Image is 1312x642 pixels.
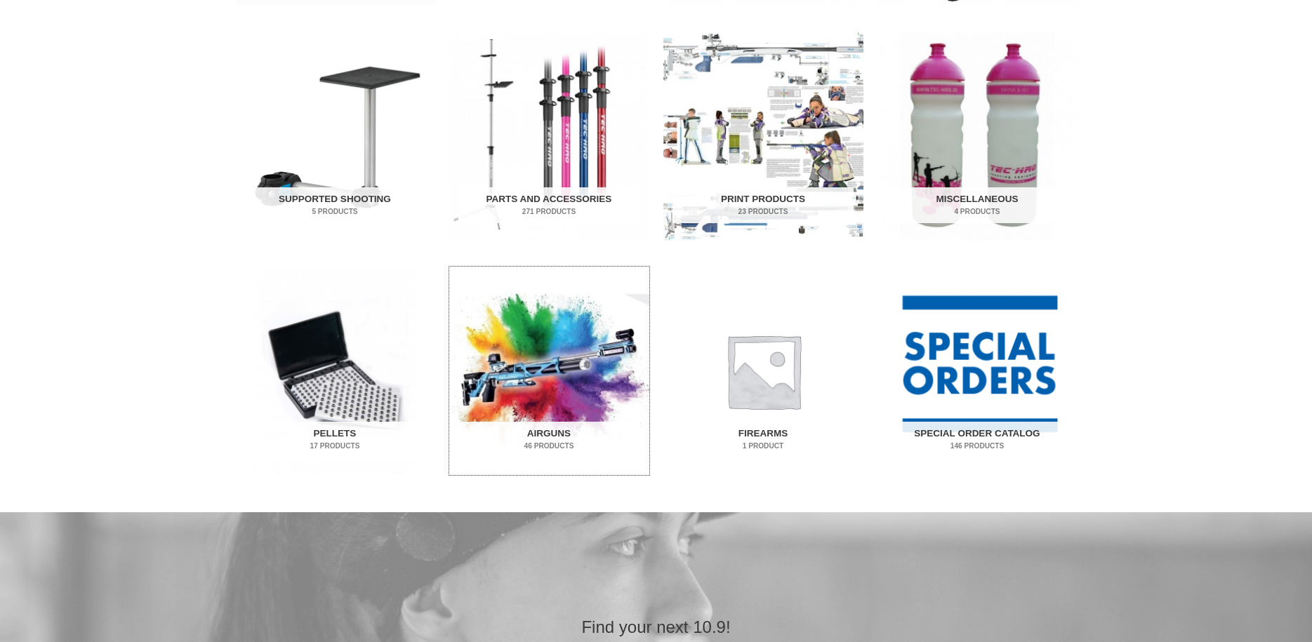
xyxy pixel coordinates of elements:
a: Visit product category Supported Shooting [235,32,435,241]
h2: Airguns [458,422,640,458]
img: Firearms [663,267,863,475]
img: Print Products [663,32,863,241]
img: Airguns [449,267,649,475]
img: Supported Shooting [235,32,435,241]
a: Visit product category Print Products [663,32,863,241]
img: Miscellaneous [877,32,1078,241]
h2: Print Products [672,187,854,224]
a: Visit product category Parts and Accessories [449,32,649,241]
a: Visit product category Airguns [449,267,649,475]
mark: 146 Products [887,441,1068,451]
mark: 1 Product [672,441,854,451]
img: Special Order Catalog [877,267,1078,475]
h2: Parts and Accessories [458,187,640,224]
h2: Supported Shooting [244,187,425,224]
mark: 17 Products [244,441,425,451]
img: Parts and Accessories [449,32,649,241]
h2: Firearms [672,422,854,458]
mark: 46 Products [458,441,640,451]
a: Visit product category Pellets [235,267,435,475]
mark: 271 Products [458,206,640,217]
h2: Miscellaneous [887,187,1068,224]
a: Visit product category Special Order Catalog [877,267,1078,475]
h2: Pellets [244,422,425,458]
mark: 4 Products [887,206,1068,217]
img: Pellets [235,267,435,475]
mark: 23 Products [672,206,854,217]
h2: Find your next 10.9! [393,616,920,638]
h2: Special Order Catalog [887,422,1068,458]
mark: 5 Products [244,206,425,217]
a: Visit product category Miscellaneous [877,32,1078,241]
a: Visit product category Firearms [663,267,863,475]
